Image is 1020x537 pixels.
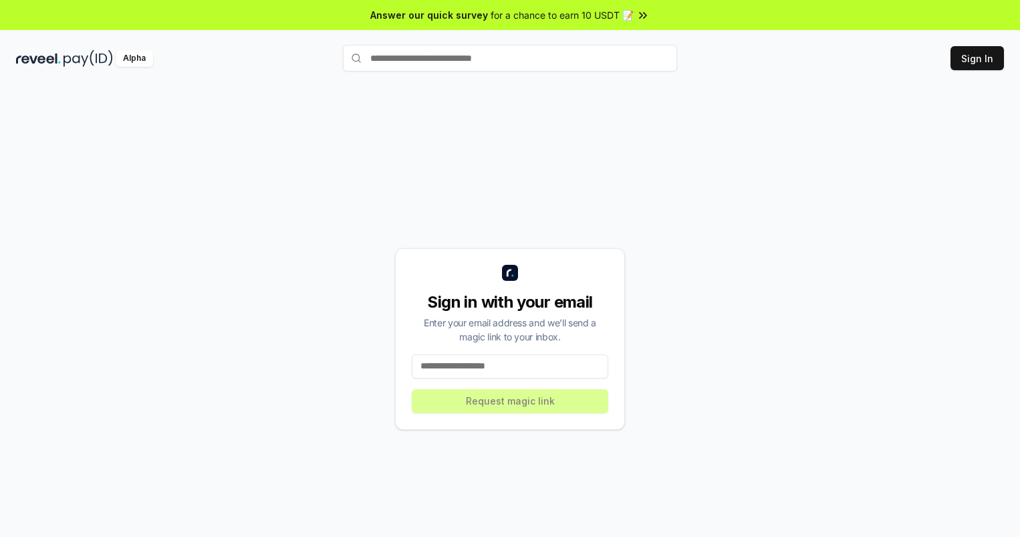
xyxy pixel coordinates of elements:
div: Sign in with your email [412,292,608,313]
button: Sign In [950,46,1004,70]
img: logo_small [502,265,518,281]
span: for a chance to earn 10 USDT 📝 [491,8,634,22]
img: reveel_dark [16,50,61,67]
div: Alpha [116,50,153,67]
img: pay_id [63,50,113,67]
span: Answer our quick survey [370,8,488,22]
div: Enter your email address and we’ll send a magic link to your inbox. [412,316,608,344]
